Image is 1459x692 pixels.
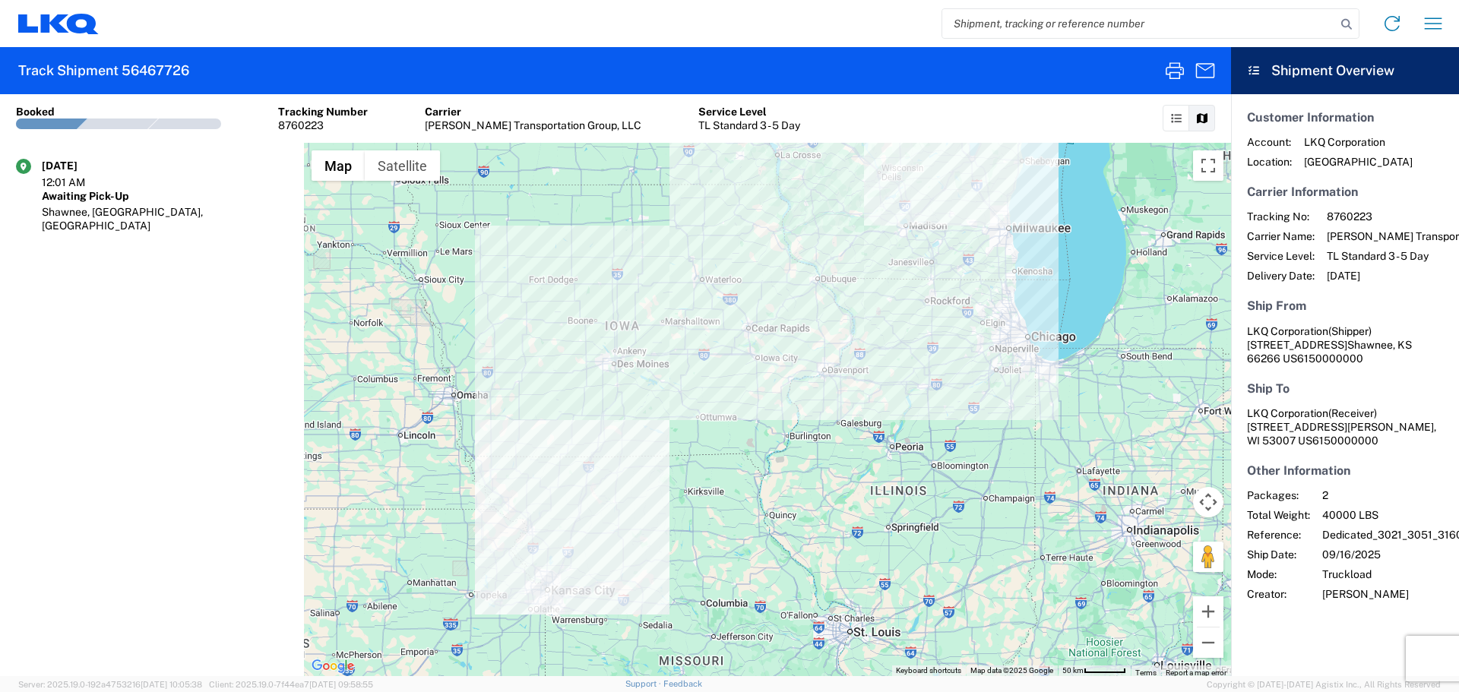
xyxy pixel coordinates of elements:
span: 6150000000 [1312,434,1378,447]
address: Shawnee, KS 66266 US [1247,324,1443,365]
span: Map data ©2025 Google [970,666,1053,675]
button: Drag Pegman onto the map to open Street View [1193,542,1223,572]
h5: Other Information [1247,463,1443,478]
span: LKQ Corporation [1304,135,1413,149]
span: Reference: [1247,528,1310,542]
div: 12:01 AM [42,175,118,189]
span: Tracking No: [1247,210,1315,223]
span: 50 km [1062,666,1084,675]
div: Carrier [425,105,641,118]
span: Carrier Name: [1247,229,1315,243]
button: Map camera controls [1193,487,1223,517]
span: Creator: [1247,587,1310,601]
span: [DATE] 09:58:55 [309,680,373,689]
img: Google [308,656,358,676]
span: Server: 2025.19.0-192a4753216 [18,680,202,689]
span: Client: 2025.19.0-7f44ea7 [209,680,373,689]
a: Report a map error [1166,668,1226,677]
div: Shawnee, [GEOGRAPHIC_DATA], [GEOGRAPHIC_DATA] [42,205,288,232]
a: Feedback [663,679,702,688]
span: Copyright © [DATE]-[DATE] Agistix Inc., All Rights Reserved [1207,678,1441,691]
span: (Shipper) [1328,325,1372,337]
div: [DATE] [42,159,118,172]
span: Delivery Date: [1247,269,1315,283]
span: Service Level: [1247,249,1315,263]
div: [PERSON_NAME] Transportation Group, LLC [425,118,641,132]
span: Mode: [1247,567,1310,581]
h2: Track Shipment 56467726 [18,62,189,80]
button: Zoom in [1193,596,1223,627]
button: Map Scale: 50 km per 52 pixels [1058,665,1131,676]
span: (Receiver) [1328,407,1377,419]
div: Tracking Number [278,105,368,118]
a: Terms [1135,668,1157,677]
span: [GEOGRAPHIC_DATA] [1304,155,1413,169]
div: TL Standard 3 - 5 Day [698,118,800,132]
span: Packages: [1247,488,1310,502]
span: Location: [1247,155,1292,169]
input: Shipment, tracking or reference number [942,9,1336,38]
button: Show street map [312,150,365,181]
a: Open this area in Google Maps (opens a new window) [308,656,358,676]
header: Shipment Overview [1231,47,1459,94]
button: Show satellite imagery [365,150,440,181]
h5: Customer Information [1247,110,1443,125]
span: LKQ Corporation [1247,325,1328,337]
span: Ship Date: [1247,548,1310,561]
span: Account: [1247,135,1292,149]
address: [PERSON_NAME], WI 53007 US [1247,406,1443,447]
span: [DATE] 10:05:38 [141,680,202,689]
button: Toggle fullscreen view [1193,150,1223,181]
span: [STREET_ADDRESS] [1247,339,1347,351]
div: Booked [16,105,55,118]
button: Keyboard shortcuts [896,665,961,676]
span: 6150000000 [1297,352,1363,365]
button: Zoom out [1193,627,1223,658]
h5: Ship To [1247,381,1443,396]
a: Support [625,679,663,688]
div: Service Level [698,105,800,118]
span: Total Weight: [1247,508,1310,522]
div: Awaiting Pick-Up [42,189,288,203]
h5: Ship From [1247,299,1443,313]
h5: Carrier Information [1247,185,1443,199]
div: 8760223 [278,118,368,132]
span: LKQ Corporation [STREET_ADDRESS] [1247,407,1377,433]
